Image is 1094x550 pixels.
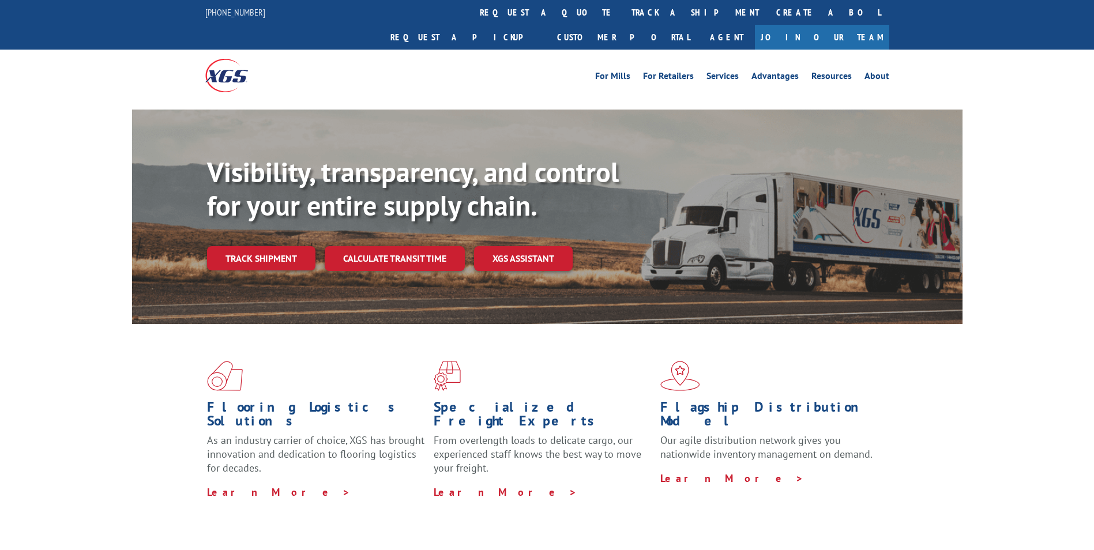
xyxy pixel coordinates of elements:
h1: Flooring Logistics Solutions [207,400,425,434]
a: For Mills [595,71,630,84]
img: xgs-icon-total-supply-chain-intelligence-red [207,361,243,391]
a: Learn More > [207,485,351,499]
span: As an industry carrier of choice, XGS has brought innovation and dedication to flooring logistics... [207,434,424,474]
span: Our agile distribution network gives you nationwide inventory management on demand. [660,434,873,461]
h1: Flagship Distribution Model [660,400,878,434]
img: xgs-icon-focused-on-flooring-red [434,361,461,391]
a: About [864,71,889,84]
a: Calculate transit time [325,246,465,271]
a: XGS ASSISTANT [474,246,573,271]
b: Visibility, transparency, and control for your entire supply chain. [207,154,619,223]
a: Services [706,71,739,84]
a: Learn More > [434,485,577,499]
a: Customer Portal [548,25,698,50]
a: Agent [698,25,755,50]
img: xgs-icon-flagship-distribution-model-red [660,361,700,391]
a: Join Our Team [755,25,889,50]
a: [PHONE_NUMBER] [205,6,265,18]
p: From overlength loads to delicate cargo, our experienced staff knows the best way to move your fr... [434,434,652,485]
a: Resources [811,71,852,84]
a: Request a pickup [382,25,548,50]
h1: Specialized Freight Experts [434,400,652,434]
a: Advantages [751,71,799,84]
a: Learn More > [660,472,804,485]
a: Track shipment [207,246,315,270]
a: For Retailers [643,71,694,84]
